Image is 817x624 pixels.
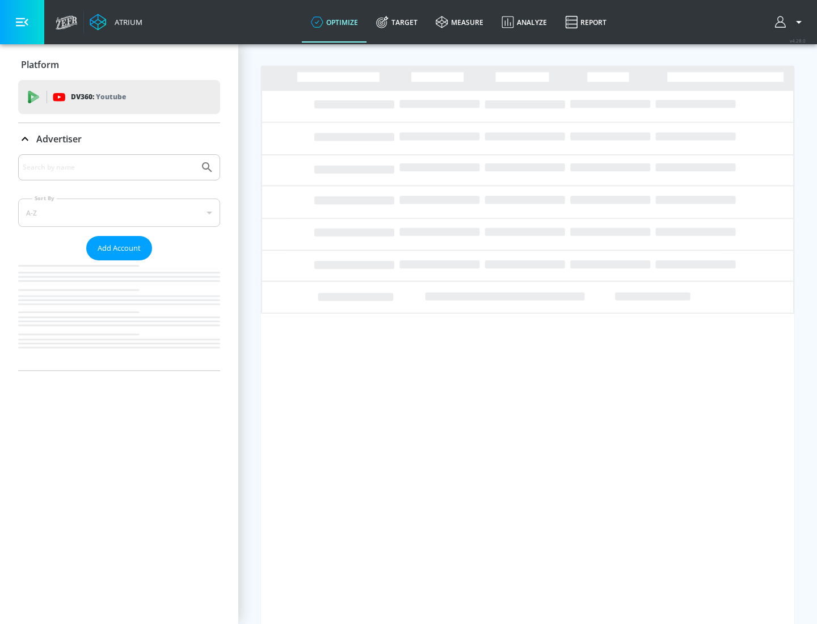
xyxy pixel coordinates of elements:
div: A-Z [18,199,220,227]
span: v 4.28.0 [790,37,806,44]
nav: list of Advertiser [18,260,220,370]
span: Add Account [98,242,141,255]
a: Analyze [492,2,556,43]
p: Advertiser [36,133,82,145]
button: Add Account [86,236,152,260]
a: optimize [302,2,367,43]
div: Platform [18,49,220,81]
p: Youtube [96,91,126,103]
p: DV360: [71,91,126,103]
a: measure [427,2,492,43]
div: Atrium [110,17,142,27]
a: Atrium [90,14,142,31]
div: Advertiser [18,154,220,370]
div: DV360: Youtube [18,80,220,114]
a: Report [556,2,616,43]
input: Search by name [23,160,195,175]
a: Target [367,2,427,43]
label: Sort By [32,195,57,202]
div: Advertiser [18,123,220,155]
p: Platform [21,58,59,71]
